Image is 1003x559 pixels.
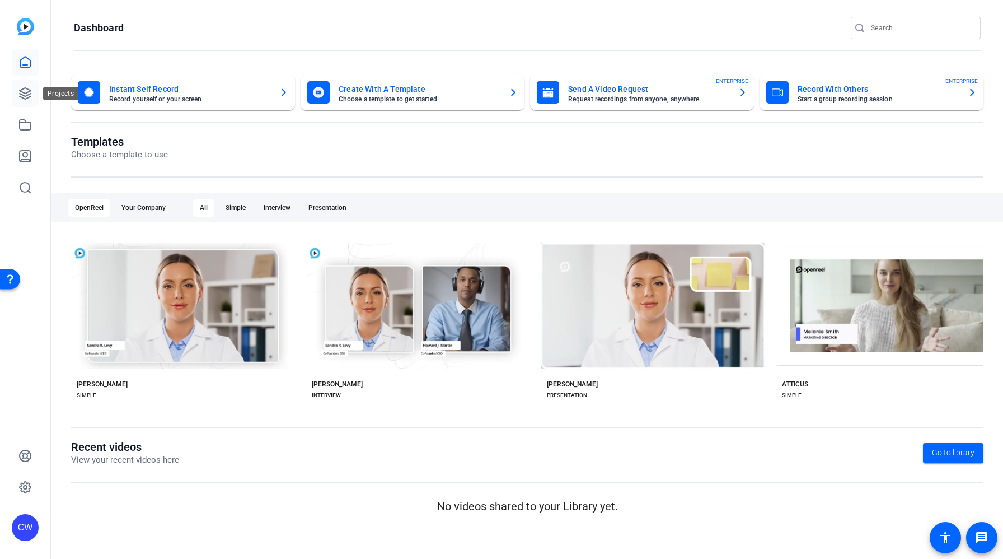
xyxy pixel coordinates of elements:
p: Choose a template to use [71,148,168,161]
a: Go to library [923,443,983,463]
mat-card-subtitle: Record yourself or your screen [109,96,270,103]
p: View your recent videos here [71,454,179,467]
div: PRESENTATION [547,391,587,400]
mat-card-subtitle: Start a group recording session [798,96,959,103]
div: INTERVIEW [312,391,341,400]
div: Presentation [302,199,353,217]
mat-icon: accessibility [939,531,952,544]
button: Create With A TemplateChoose a template to get started [301,74,524,110]
input: Search [871,21,972,35]
img: blue-gradient.svg [17,18,34,35]
div: ATTICUS [782,380,808,389]
button: Record With OthersStart a group recording sessionENTERPRISE [760,74,983,110]
button: Instant Self RecordRecord yourself or your screen [71,74,295,110]
h1: Dashboard [74,21,124,35]
p: No videos shared to your Library yet. [71,498,983,515]
mat-card-subtitle: Choose a template to get started [339,96,500,103]
mat-card-title: Create With A Template [339,82,500,96]
h1: Recent videos [71,440,179,454]
span: Go to library [932,447,974,459]
div: [PERSON_NAME] [547,380,598,389]
div: CW [12,514,39,541]
div: Projects [43,87,78,100]
div: [PERSON_NAME] [312,380,363,389]
mat-icon: message [975,531,988,544]
div: Simple [219,199,252,217]
div: Interview [257,199,297,217]
div: Your Company [115,199,172,217]
div: [PERSON_NAME] [77,380,128,389]
mat-card-title: Record With Others [798,82,959,96]
div: SIMPLE [77,391,96,400]
div: SIMPLE [782,391,802,400]
button: Send A Video RequestRequest recordings from anyone, anywhereENTERPRISE [530,74,754,110]
h1: Templates [71,135,168,148]
mat-card-subtitle: Request recordings from anyone, anywhere [568,96,729,103]
div: OpenReel [68,199,110,217]
span: ENTERPRISE [945,77,978,85]
mat-card-title: Send A Video Request [568,82,729,96]
mat-card-title: Instant Self Record [109,82,270,96]
span: ENTERPRISE [716,77,748,85]
div: All [193,199,214,217]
